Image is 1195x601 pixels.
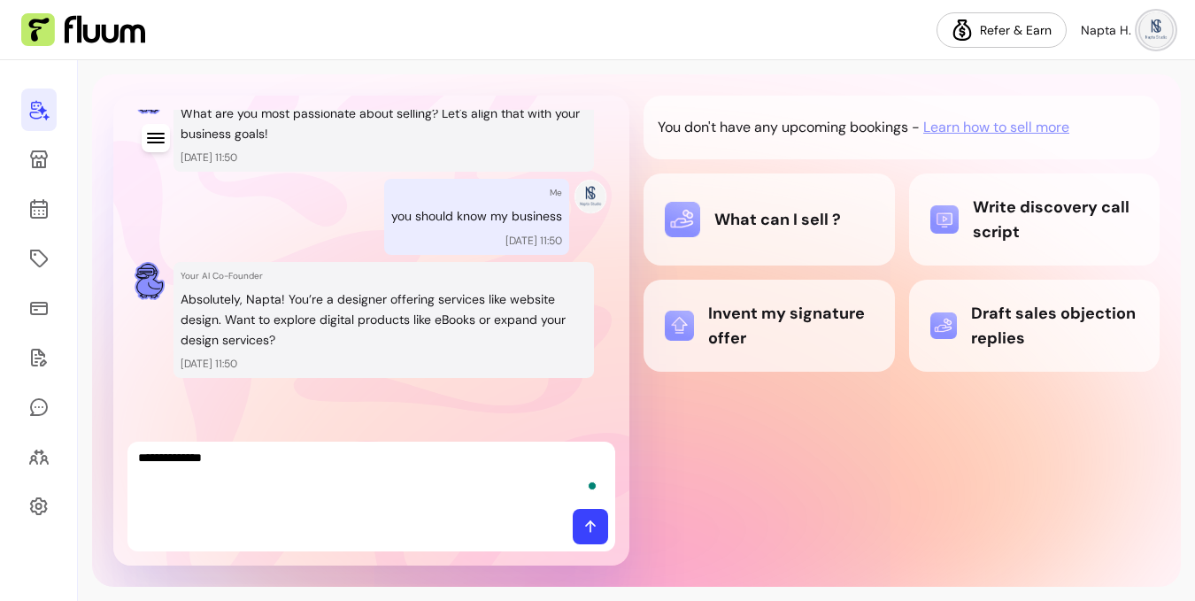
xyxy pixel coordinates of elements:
[181,104,587,144] p: What are you most passionate about selling? Let's align that with your business goals!
[181,150,587,165] p: [DATE] 11:50
[135,262,165,300] img: AI Co-Founder avatar
[658,117,920,138] p: You don't have any upcoming bookings -
[138,449,605,502] textarea: To enrich screen reader interactions, please activate Accessibility in Grammarly extension settings
[21,386,57,428] a: My Messages
[391,206,562,227] p: you should know my business
[930,195,1139,244] div: Write discovery call script
[21,237,57,280] a: Offerings
[21,188,57,230] a: Calendar
[930,312,957,339] img: Draft sales objection replies
[930,301,1139,351] div: Draft sales objection replies
[21,435,57,478] a: Clients
[665,202,874,237] div: What can I sell ?
[930,205,959,234] img: Write discovery call script
[21,485,57,528] a: Settings
[181,269,587,282] p: Your AI Co-Founder
[181,357,587,371] p: [DATE] 11:50
[937,12,1067,48] a: Refer & Earn
[21,287,57,329] a: Sales
[665,301,874,351] div: Invent my signature offer
[21,89,57,131] a: Home
[923,117,1069,138] span: Learn how to sell more
[665,202,700,237] img: What can I sell ?
[181,289,587,350] p: Absolutely, Napta! You’re a designer offering services like website design. Want to explore digit...
[1081,21,1131,39] span: Napta H.
[550,186,562,199] p: Me
[665,311,694,340] img: Invent my signature offer
[21,13,145,47] img: Fluum Logo
[573,179,608,214] img: Provider image
[21,336,57,379] a: Forms
[1138,12,1174,48] img: avatar
[505,234,562,248] p: [DATE] 11:50
[21,138,57,181] a: Storefront
[1081,12,1174,48] button: avatarNapta H.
